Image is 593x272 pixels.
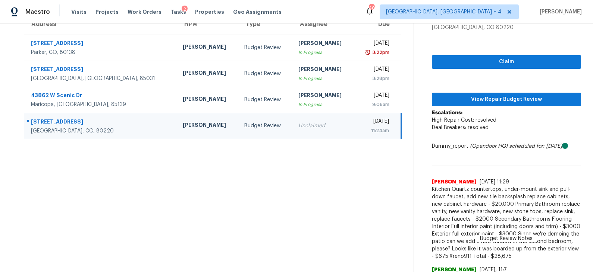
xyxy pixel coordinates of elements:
[244,70,286,77] div: Budget Review
[244,122,286,129] div: Budget Review
[31,39,171,49] div: [STREET_ADDRESS]
[480,179,509,185] span: [DATE] 11:29
[360,101,389,108] div: 9:06am
[31,92,171,101] div: 43862 W Scenic Dr
[432,24,581,31] div: [GEOGRAPHIC_DATA], CO 80220
[360,75,389,82] div: 3:28pm
[470,144,508,149] i: (Opendoor HQ)
[183,121,232,131] div: [PERSON_NAME]
[31,65,171,75] div: [STREET_ADDRESS]
[432,143,581,150] div: Dummy_report
[183,43,232,52] div: [PERSON_NAME]
[432,125,489,130] span: Deal Breakers: resolved
[432,186,581,260] span: Kitchen Quartz countertops, under-mount sink and pull-down faucet, add new tile backsplash replac...
[195,8,224,16] span: Properties
[298,65,348,75] div: [PERSON_NAME]
[183,69,232,79] div: [PERSON_NAME]
[360,39,389,49] div: [DATE]
[298,92,348,101] div: [PERSON_NAME]
[360,65,389,75] div: [DATE]
[31,127,171,135] div: [GEOGRAPHIC_DATA], CO, 80220
[371,49,389,56] div: 3:22pm
[128,8,161,16] span: Work Orders
[31,49,171,56] div: Parker, CO, 80138
[298,101,348,108] div: In Progress
[244,44,286,51] div: Budget Review
[432,110,462,115] b: Escalations:
[31,118,171,127] div: [STREET_ADDRESS]
[369,4,374,12] div: 40
[31,101,171,108] div: Maricopa, [GEOGRAPHIC_DATA], 85139
[432,178,477,186] span: [PERSON_NAME]
[182,6,188,13] div: 2
[476,235,537,242] span: Budget Review Notes
[71,8,87,16] span: Visits
[95,8,119,16] span: Projects
[233,8,282,16] span: Geo Assignments
[238,14,292,35] th: Type
[360,92,389,101] div: [DATE]
[509,144,562,149] i: scheduled for: [DATE]
[298,49,348,56] div: In Progress
[537,8,582,16] span: [PERSON_NAME]
[25,8,50,16] span: Maestro
[438,57,575,67] span: Claim
[292,14,354,35] th: Assignee
[170,9,186,15] span: Tasks
[298,75,348,82] div: In Progress
[24,14,177,35] th: Address
[432,118,496,123] span: High Repair Cost: resolved
[244,96,286,103] div: Budget Review
[360,118,389,127] div: [DATE]
[177,14,238,35] th: HPM
[432,93,581,106] button: View Repair Budget Review
[432,55,581,69] button: Claim
[354,14,401,35] th: Due
[183,95,232,105] div: [PERSON_NAME]
[298,122,348,129] div: Unclaimed
[386,8,502,16] span: [GEOGRAPHIC_DATA], [GEOGRAPHIC_DATA] + 4
[365,49,371,56] img: Overdue Alarm Icon
[438,95,575,104] span: View Repair Budget Review
[31,75,171,82] div: [GEOGRAPHIC_DATA], [GEOGRAPHIC_DATA], 85031
[298,39,348,49] div: [PERSON_NAME]
[360,127,389,134] div: 11:24am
